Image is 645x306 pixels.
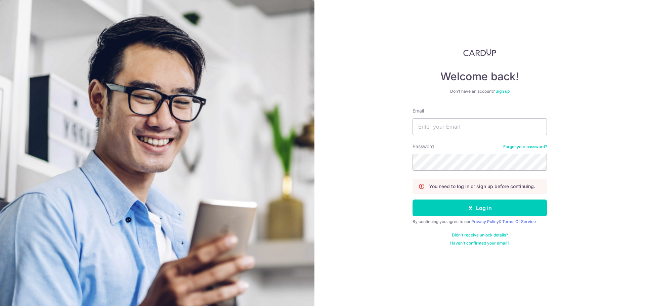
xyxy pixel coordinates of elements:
label: Password [413,143,434,150]
div: Don’t have an account? [413,89,547,94]
a: Haven't confirmed your email? [450,241,509,246]
a: Sign up [496,89,510,94]
a: Didn't receive unlock details? [452,232,508,238]
img: CardUp Logo [463,48,496,56]
p: You need to log in or sign up before continuing. [429,183,535,190]
button: Log in [413,200,547,216]
a: Privacy Policy [471,219,499,224]
label: Email [413,107,424,114]
a: Terms Of Service [502,219,536,224]
input: Enter your Email [413,118,547,135]
div: By continuing you agree to our & [413,219,547,224]
a: Forgot your password? [503,144,547,149]
h4: Welcome back! [413,70,547,83]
